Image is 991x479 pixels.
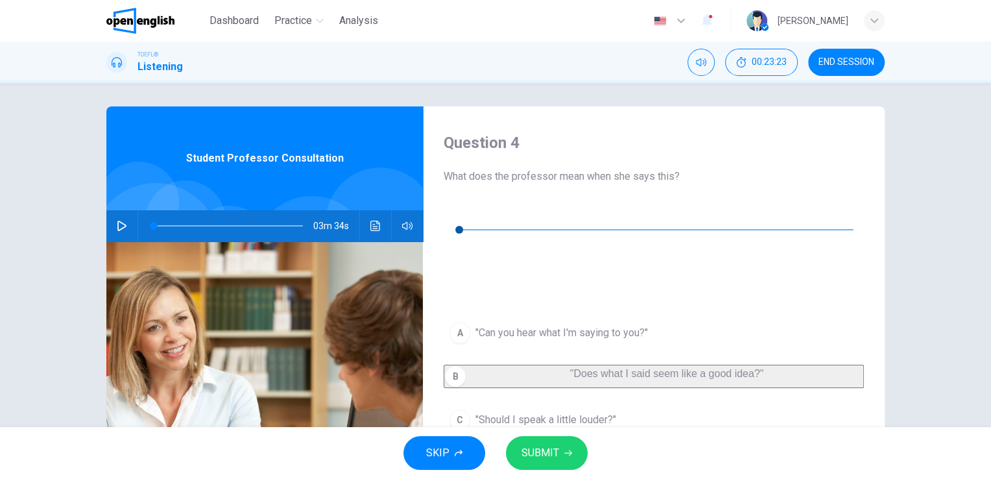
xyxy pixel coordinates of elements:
[445,366,466,387] div: B
[444,239,864,249] span: 00m 12s
[444,132,864,153] h4: Question 4
[313,210,359,241] span: 03m 34s
[449,323,470,343] div: A
[746,10,767,31] img: Profile picture
[339,13,378,29] span: Analysis
[687,49,715,76] div: Mute
[444,249,464,270] button: Click to see the audio transcription
[570,368,764,379] span: "Does what I said seem like a good idea?"
[365,210,386,241] button: Click to see the audio transcription
[209,13,259,29] span: Dashboard
[818,57,874,68] span: END SESSION
[506,436,588,470] button: SUBMIT
[106,8,174,34] img: OpenEnglish logo
[274,13,312,29] span: Practice
[426,444,449,462] span: SKIP
[137,59,183,75] h1: Listening
[444,404,864,436] button: C"Should I speak a little louder?"
[106,8,204,34] a: OpenEnglish logo
[475,325,648,341] span: "Can you hear what I'm saying to you?"
[449,410,470,430] div: C
[778,13,848,29] div: [PERSON_NAME]
[444,317,864,349] button: A"Can you hear what I'm saying to you?"
[269,9,329,32] button: Practice
[725,49,798,76] div: Hide
[808,49,885,76] button: END SESSION
[444,169,864,184] span: What does the professor mean when she says this?
[752,57,787,68] span: 00:23:23
[204,9,264,32] button: Dashboard
[475,412,616,428] span: "Should I speak a little louder?"
[403,436,485,470] button: SKIP
[652,16,668,26] img: en
[137,50,158,59] span: TOEFL®
[444,365,864,388] button: B"Does what I said seem like a good idea?"
[521,444,559,462] span: SUBMIT
[186,151,344,166] span: Student Professor Consultation
[725,49,798,76] button: 00:23:23
[334,9,383,32] button: Analysis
